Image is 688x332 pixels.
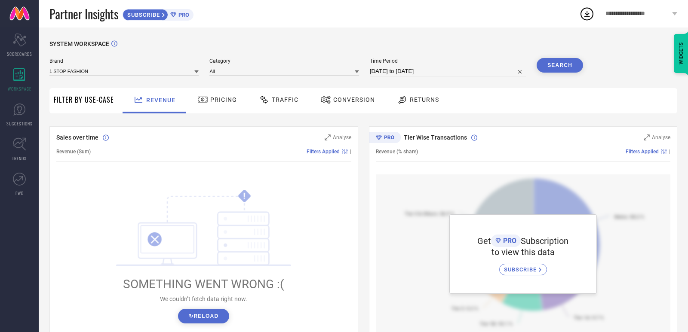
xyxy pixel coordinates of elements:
[404,134,467,141] span: Tier Wise Transactions
[307,149,340,155] span: Filters Applied
[652,134,670,140] span: Analyse
[12,155,27,161] span: TRENDS
[501,237,516,245] span: PRO
[49,40,109,47] span: SYSTEM WORKSPACE
[56,149,91,155] span: Revenue (Sum)
[491,247,555,257] span: to view this data
[579,6,595,21] div: Open download list
[56,134,98,141] span: Sales over time
[209,58,359,64] span: Category
[333,96,375,103] span: Conversion
[146,97,175,104] span: Revenue
[410,96,439,103] span: Returns
[370,58,526,64] span: Time Period
[7,51,32,57] span: SCORECARDS
[504,266,539,273] span: SUBSCRIBE
[178,309,229,323] button: ↻Reload
[123,7,193,21] a: SUBSCRIBEPRO
[626,149,659,155] span: Filters Applied
[370,66,526,76] input: Select time period
[49,58,199,64] span: Brand
[54,94,114,105] span: Filter By Use-Case
[6,120,33,127] span: SUGGESTIONS
[376,149,418,155] span: Revenue (% share)
[49,5,118,23] span: Partner Insights
[350,149,351,155] span: |
[8,85,31,92] span: WORKSPACE
[176,12,189,18] span: PRO
[521,236,568,246] span: Subscription
[333,134,351,140] span: Analyse
[644,134,650,140] svg: Zoom
[15,190,24,196] span: FWD
[123,12,162,18] span: SUBSCRIBE
[325,134,331,140] svg: Zoom
[243,191,246,201] tspan: !
[210,96,237,103] span: Pricing
[499,257,547,275] a: SUBSCRIBE
[669,149,670,155] span: |
[160,295,247,302] span: We couldn’t fetch data right now.
[369,132,401,145] div: Premium
[272,96,298,103] span: Traffic
[123,277,284,291] span: SOMETHING WENT WRONG :(
[537,58,583,73] button: Search
[477,236,491,246] span: Get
